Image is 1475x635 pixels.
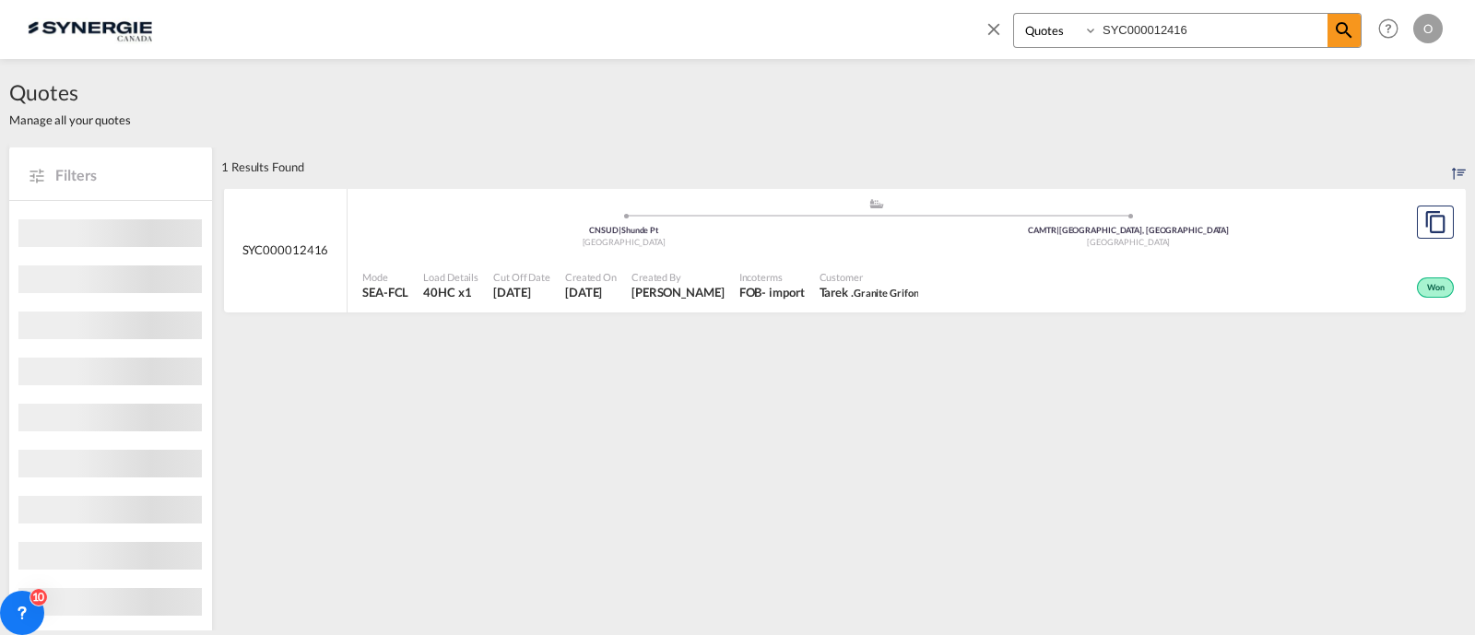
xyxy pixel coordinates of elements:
[28,8,152,50] img: 1f56c880d42311ef80fc7dca854c8e59.png
[362,284,408,300] span: SEA-FCL
[224,188,1466,313] div: SYC000012416 assets/icons/custom/ship-fill.svgassets/icons/custom/roll-o-plane.svgOriginShunde Pt...
[1098,14,1327,46] input: Enter Quotation Number
[1424,211,1446,233] md-icon: assets/icons/custom/copyQuote.svg
[1452,147,1466,187] div: Sort by: Created On
[221,147,304,187] div: 1 Results Found
[854,287,919,299] span: Granite Grifon
[1373,13,1404,44] span: Help
[984,13,1013,57] span: icon-close
[565,270,617,284] span: Created On
[1427,282,1449,295] span: Won
[1333,19,1355,41] md-icon: icon-magnify
[362,270,408,284] span: Mode
[55,165,194,185] span: Filters
[1056,225,1059,235] span: |
[583,237,666,247] span: [GEOGRAPHIC_DATA]
[739,270,805,284] span: Incoterms
[631,270,725,284] span: Created By
[820,284,919,300] span: Tarek . Granite Grifon
[423,270,478,284] span: Load Details
[761,284,804,300] div: - import
[739,284,762,300] div: FOB
[493,284,550,300] span: 13 Jun 2025
[1028,225,1229,235] span: CAMTR [GEOGRAPHIC_DATA], [GEOGRAPHIC_DATA]
[820,270,919,284] span: Customer
[565,284,617,300] span: 13 Jun 2025
[9,77,131,107] span: Quotes
[619,225,621,235] span: |
[1327,14,1361,47] span: icon-magnify
[984,18,1004,39] md-icon: icon-close
[589,225,658,235] span: CNSUD Shunde Pt
[1413,14,1443,43] div: O
[1087,237,1170,247] span: [GEOGRAPHIC_DATA]
[1417,206,1454,239] button: Copy Quote
[739,284,805,300] div: FOB import
[1417,277,1454,298] div: Won
[493,270,550,284] span: Cut Off Date
[1373,13,1413,46] div: Help
[631,284,725,300] span: Adriana Groposila
[866,199,888,208] md-icon: assets/icons/custom/ship-fill.svg
[423,284,478,300] span: 40HC x 1
[242,241,329,258] span: SYC000012416
[9,112,131,128] span: Manage all your quotes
